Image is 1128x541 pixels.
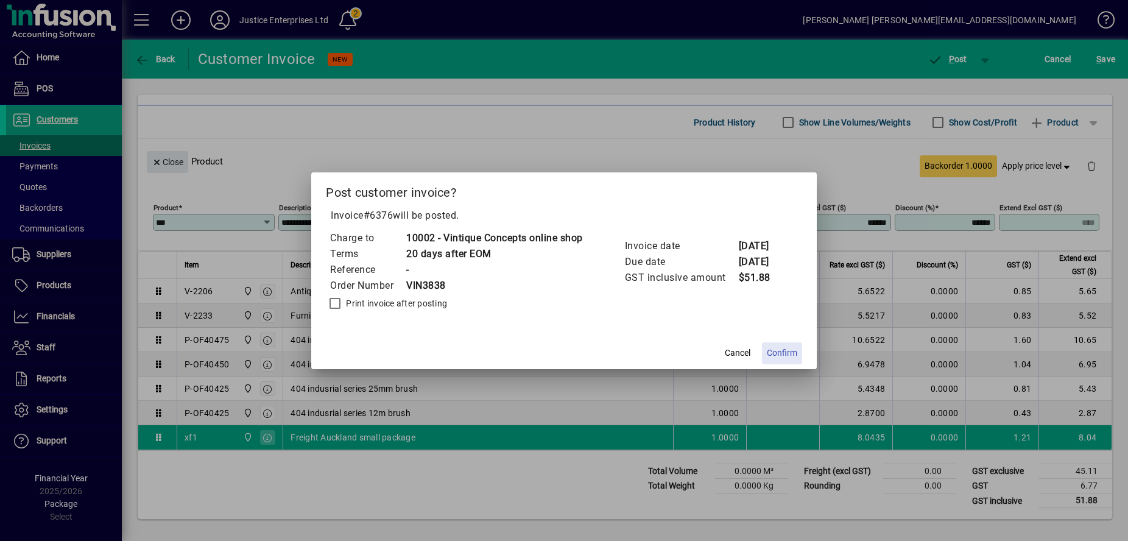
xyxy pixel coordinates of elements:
td: Invoice date [624,238,738,254]
td: $51.88 [738,270,787,286]
td: [DATE] [738,238,787,254]
span: Cancel [725,347,750,359]
td: - [406,262,583,278]
td: Charge to [330,230,406,246]
p: Invoice will be posted . [326,208,802,223]
span: #6376 [364,210,393,221]
td: Order Number [330,278,406,294]
label: Print invoice after posting [344,297,447,309]
td: Reference [330,262,406,278]
td: Due date [624,254,738,270]
td: [DATE] [738,254,787,270]
td: 10002 - Vintique Concepts online shop [406,230,583,246]
td: Terms [330,246,406,262]
button: Cancel [718,342,757,364]
h2: Post customer invoice? [311,172,817,208]
td: VIN3838 [406,278,583,294]
td: 20 days after EOM [406,246,583,262]
span: Confirm [767,347,797,359]
td: GST inclusive amount [624,270,738,286]
button: Confirm [762,342,802,364]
